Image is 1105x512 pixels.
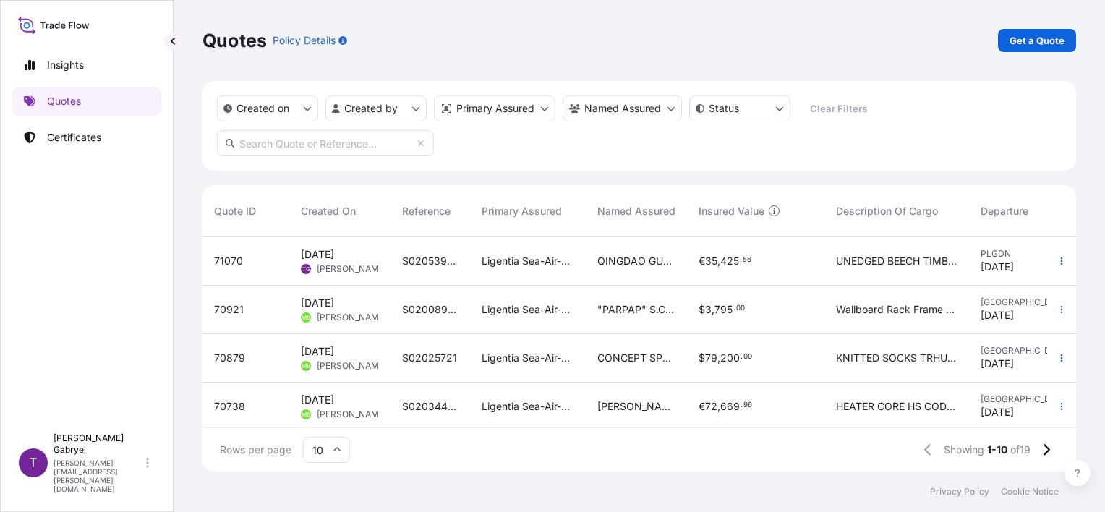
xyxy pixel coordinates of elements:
[236,101,289,116] p: Created on
[402,254,458,268] span: S02053932
[301,204,356,218] span: Created On
[597,351,675,365] span: CONCEPT SPORT SP. Z O.O.
[597,204,675,218] span: Named Assured
[743,257,751,263] span: 56
[317,360,387,372] span: [PERSON_NAME]
[720,256,739,266] span: 425
[741,403,743,408] span: .
[743,354,752,359] span: 00
[705,401,717,411] span: 72
[720,401,740,411] span: 669
[29,456,38,470] span: T
[434,95,555,121] button: distributor Filter options
[47,130,101,145] p: Certificates
[214,254,243,268] span: 71070
[597,399,675,414] span: [PERSON_NAME] MANUFACTURING POLAND SP.Z O.O.
[12,51,161,80] a: Insights
[720,353,740,363] span: 200
[214,399,245,414] span: 70738
[563,95,682,121] button: cargoOwner Filter options
[597,254,675,268] span: QINGDAO GUOSEN SUPPLY CHAIN CO.,LTD
[743,403,752,408] span: 96
[1010,443,1031,457] span: of 19
[981,204,1028,218] span: Departure
[709,101,739,116] p: Status
[597,302,675,317] span: "PARPAP" S.C. [PERSON_NAME] I [PERSON_NAME]
[705,353,717,363] span: 79
[836,399,957,414] span: HEATER CORE HS CODE:8415909000 CSLU6345390 40hc, 7255,210 kgs , 41,890 m3, 56 plt nr ref. SMP2025...
[798,97,879,120] button: Clear Filters
[217,95,318,121] button: createdOn Filter options
[317,409,387,420] span: [PERSON_NAME]
[717,353,720,363] span: ,
[1001,486,1059,498] a: Cookie Notice
[317,312,387,323] span: [PERSON_NAME]
[699,256,705,266] span: €
[981,345,1059,357] span: [GEOGRAPHIC_DATA]
[302,262,310,276] span: TG
[220,443,291,457] span: Rows per page
[699,353,705,363] span: $
[273,33,336,48] p: Policy Details
[736,306,745,311] span: 00
[302,359,310,373] span: MB
[54,458,143,493] p: [PERSON_NAME][EMAIL_ADDRESS][PERSON_NAME][DOMAIN_NAME]
[981,357,1014,371] span: [DATE]
[217,130,434,156] input: Search Quote or Reference...
[1010,33,1065,48] p: Get a Quote
[301,296,334,310] span: [DATE]
[810,101,867,116] p: Clear Filters
[317,263,387,275] span: [PERSON_NAME]
[214,204,256,218] span: Quote ID
[717,256,720,266] span: ,
[301,344,334,359] span: [DATE]
[836,254,957,268] span: UNEDGED BEECH TIMBER
[482,302,574,317] span: Ligentia Sea-Air-Rail Sp. z o.o.
[456,101,534,116] p: Primary Assured
[344,101,398,116] p: Created by
[482,399,574,414] span: Ligentia Sea-Air-Rail Sp. z o.o.
[705,256,717,266] span: 35
[301,247,334,262] span: [DATE]
[302,310,310,325] span: MB
[689,95,790,121] button: certificateStatus Filter options
[47,94,81,108] p: Quotes
[705,304,712,315] span: 3
[998,29,1076,52] a: Get a Quote
[12,87,161,116] a: Quotes
[402,204,451,218] span: Reference
[836,204,938,218] span: Description Of Cargo
[214,351,245,365] span: 70879
[836,302,957,317] span: Wallboard Rack Frame Toilet Tissue MRSU5654778 40hc, 11360,000 kgs, 4 pkg
[981,393,1059,405] span: [GEOGRAPHIC_DATA]
[987,443,1007,457] span: 1-10
[402,399,458,414] span: S02034429
[714,304,733,315] span: 795
[944,443,984,457] span: Showing
[325,95,427,121] button: createdBy Filter options
[54,432,143,456] p: [PERSON_NAME] Gabryel
[717,401,720,411] span: ,
[482,254,574,268] span: Ligentia Sea-Air-Rail Sp. z o.o.
[981,405,1014,419] span: [DATE]
[47,58,84,72] p: Insights
[981,248,1059,260] span: PLGDN
[836,351,957,365] span: KNITTED SOCKS TRHU8335490 40hc, 9100,00kgs, 64,680 m3, 2000ctn TLLU5670779 40hc , 9100,00kgs, 64,...
[930,486,989,498] a: Privacy Policy
[302,407,310,422] span: MB
[740,257,742,263] span: .
[584,101,661,116] p: Named Assured
[202,29,267,52] p: Quotes
[981,296,1059,308] span: [GEOGRAPHIC_DATA]
[214,302,244,317] span: 70921
[402,302,458,317] span: S02008994
[699,304,705,315] span: $
[482,204,562,218] span: Primary Assured
[981,308,1014,323] span: [DATE]
[301,393,334,407] span: [DATE]
[981,260,1014,274] span: [DATE]
[733,306,735,311] span: .
[741,354,743,359] span: .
